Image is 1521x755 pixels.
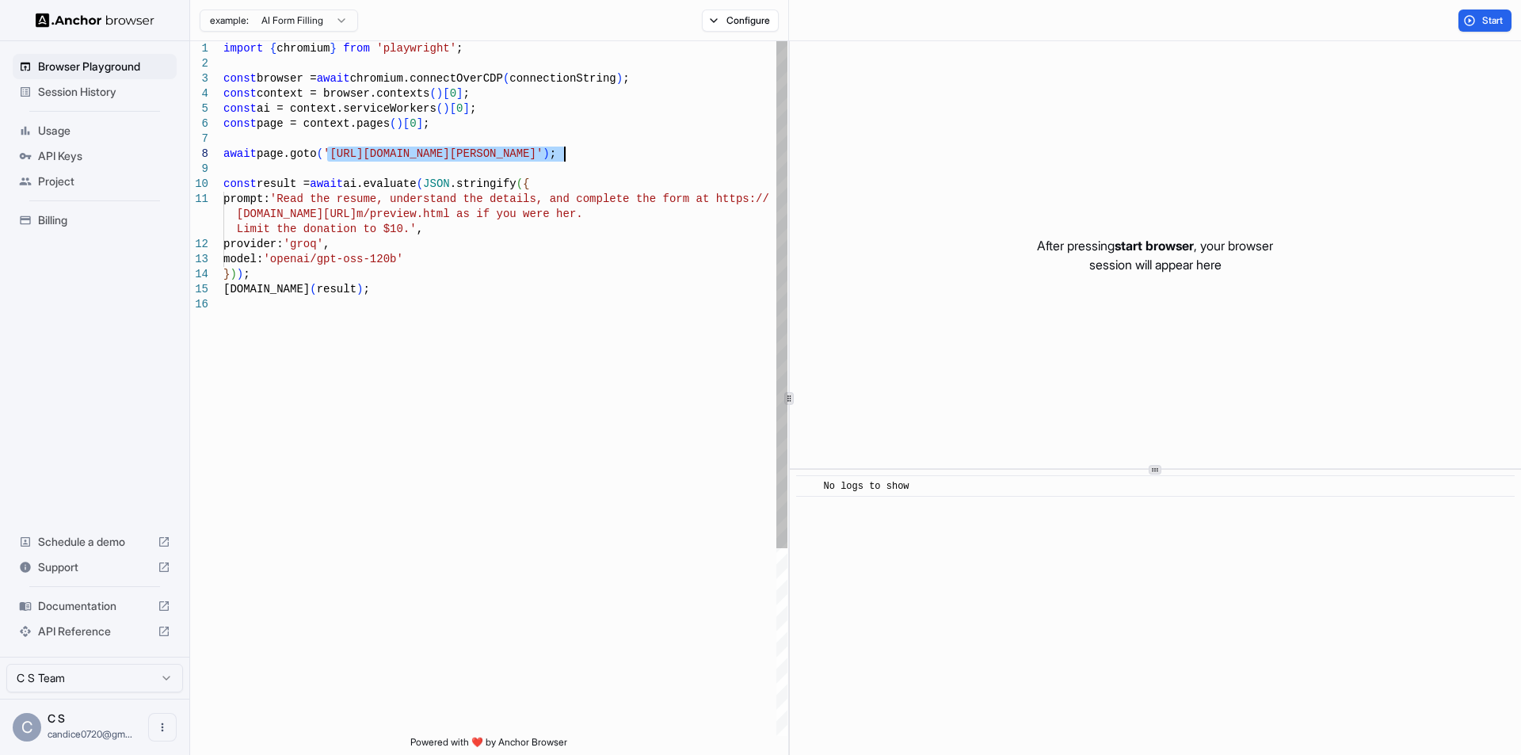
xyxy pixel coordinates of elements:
[463,102,469,115] span: ]
[417,223,423,235] span: ,
[38,84,170,100] span: Session History
[443,102,449,115] span: )
[429,87,436,100] span: (
[13,143,177,169] div: API Keys
[804,479,812,494] span: ​
[190,252,208,267] div: 13
[623,72,629,85] span: ;
[190,86,208,101] div: 4
[38,148,170,164] span: API Keys
[38,212,170,228] span: Billing
[38,173,170,189] span: Project
[190,147,208,162] div: 8
[450,87,456,100] span: 0
[210,14,249,27] span: example:
[48,728,132,740] span: candice0720@gmail.com
[284,238,323,250] span: 'groq'
[257,117,390,130] span: page = context.pages
[190,237,208,252] div: 12
[13,529,177,555] div: Schedule a demo
[223,193,270,205] span: prompt:
[263,253,402,265] span: 'openai/gpt-oss-120b'
[517,177,523,190] span: (
[257,87,429,100] span: context = browser.contexts
[13,619,177,644] div: API Reference
[190,297,208,312] div: 16
[223,253,263,265] span: model:
[13,54,177,79] div: Browser Playground
[223,87,257,100] span: const
[190,41,208,56] div: 1
[190,56,208,71] div: 2
[323,238,330,250] span: ,
[330,42,336,55] span: }
[190,267,208,282] div: 14
[450,102,456,115] span: [
[323,147,543,160] span: '[URL][DOMAIN_NAME][PERSON_NAME]'
[350,72,503,85] span: chromium.connectOverCDP
[317,72,350,85] span: await
[376,42,456,55] span: 'playwright'
[13,118,177,143] div: Usage
[243,268,250,280] span: ;
[436,102,443,115] span: (
[443,87,449,100] span: [
[702,10,779,32] button: Configure
[456,102,463,115] span: 0
[223,42,263,55] span: import
[603,193,769,205] span: lete the form at https://
[190,116,208,132] div: 6
[237,208,356,220] span: [DOMAIN_NAME][URL]
[1482,14,1504,27] span: Start
[223,268,230,280] span: }
[190,162,208,177] div: 9
[1458,10,1511,32] button: Start
[456,42,463,55] span: ;
[257,72,317,85] span: browser =
[417,117,423,130] span: ]
[270,193,603,205] span: 'Read the resume, understand the details, and comp
[223,238,284,250] span: provider:
[356,283,363,296] span: )
[423,177,450,190] span: JSON
[237,223,417,235] span: Limit the donation to $10.'
[38,623,151,639] span: API Reference
[276,42,330,55] span: chromium
[616,72,623,85] span: )
[13,169,177,194] div: Project
[1037,236,1273,274] p: After pressing , your browser session will appear here
[190,192,208,207] div: 11
[423,117,429,130] span: ;
[456,87,463,100] span: ]
[310,283,316,296] span: (
[190,177,208,192] div: 10
[13,555,177,580] div: Support
[13,208,177,233] div: Billing
[396,117,402,130] span: )
[223,102,257,115] span: const
[417,177,423,190] span: (
[38,59,170,74] span: Browser Playground
[190,101,208,116] div: 5
[223,283,310,296] span: [DOMAIN_NAME]
[543,147,549,160] span: )
[436,87,443,100] span: )
[223,147,257,160] span: await
[190,282,208,297] div: 15
[824,481,909,492] span: No logs to show
[38,534,151,550] span: Schedule a demo
[223,177,257,190] span: const
[223,72,257,85] span: const
[343,177,416,190] span: ai.evaluate
[190,71,208,86] div: 3
[523,177,529,190] span: {
[270,42,276,55] span: {
[1115,238,1194,254] span: start browser
[450,177,517,190] span: .stringify
[148,713,177,742] button: Open menu
[38,123,170,139] span: Usage
[223,117,257,130] span: const
[237,268,243,280] span: )
[356,208,583,220] span: m/preview.html as if you were her.
[38,559,151,575] span: Support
